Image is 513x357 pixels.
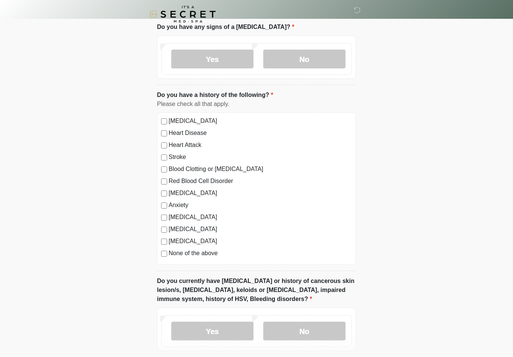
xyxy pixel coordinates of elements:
[149,6,216,23] img: It's A Secret Med Spa Logo
[169,177,352,186] label: Red Blood Cell Disorder
[157,277,356,304] label: Do you currently have [MEDICAL_DATA] or history of cancerous skin lesion/s, [MEDICAL_DATA], keloi...
[161,251,167,257] input: None of the above
[161,215,167,221] input: [MEDICAL_DATA]
[161,203,167,209] input: Anxiety
[161,239,167,245] input: [MEDICAL_DATA]
[263,322,346,340] label: No
[263,50,346,68] label: No
[157,91,273,100] label: Do you have a history of the following?
[161,166,167,172] input: Blood Clotting or [MEDICAL_DATA]
[169,237,352,246] label: [MEDICAL_DATA]
[171,322,253,340] label: Yes
[161,191,167,197] input: [MEDICAL_DATA]
[161,154,167,160] input: Stroke
[169,213,352,222] label: [MEDICAL_DATA]
[169,189,352,198] label: [MEDICAL_DATA]
[169,201,352,210] label: Anxiety
[161,118,167,124] input: [MEDICAL_DATA]
[161,178,167,185] input: Red Blood Cell Disorder
[169,153,352,162] label: Stroke
[157,100,356,109] div: Please check all that apply.
[169,129,352,138] label: Heart Disease
[161,227,167,233] input: [MEDICAL_DATA]
[169,249,352,258] label: None of the above
[169,141,352,150] label: Heart Attack
[161,142,167,148] input: Heart Attack
[169,165,352,174] label: Blood Clotting or [MEDICAL_DATA]
[169,116,352,126] label: [MEDICAL_DATA]
[161,130,167,136] input: Heart Disease
[171,50,253,68] label: Yes
[169,225,352,234] label: [MEDICAL_DATA]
